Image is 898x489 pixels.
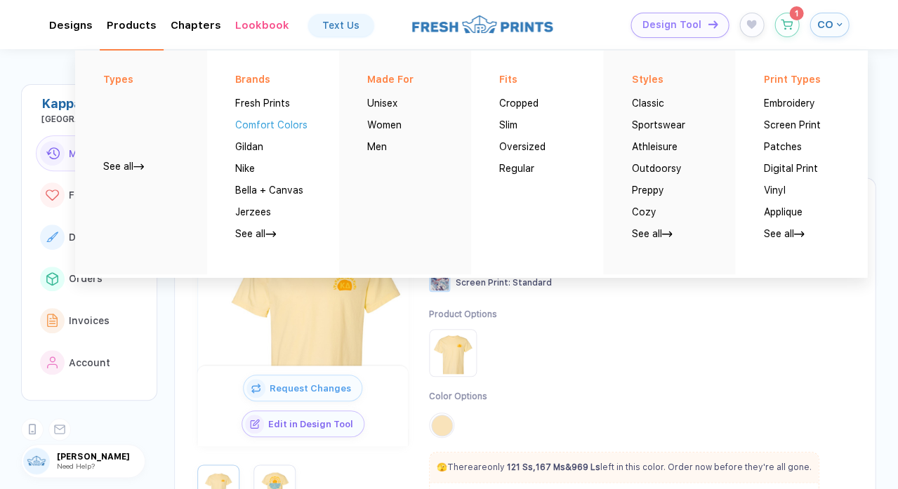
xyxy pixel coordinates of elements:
img: icon [245,415,264,434]
button: link to iconFavorites [36,177,145,213]
img: link to icon [47,314,58,327]
button: Oversized [499,130,546,152]
img: 879283e4-151b-40a3-80df-7bacfab171f5_nt_front_1757819222986.jpg [204,204,428,429]
span: & [536,462,572,472]
strong: 167 Ms [536,462,565,472]
span: Orders [69,273,103,284]
span: Edit in Design Tool [264,419,364,429]
img: logo [412,13,553,35]
div: ProductsToggle dropdown menu [107,19,157,32]
button: Women [367,109,402,130]
button: Fresh Prints [235,87,290,109]
div: Toggle dropdown menu [75,51,867,278]
div: DesignsToggle dropdown menu [49,19,93,32]
button: Screen Print [763,109,820,130]
a: See all [103,161,144,172]
button: link to iconDesigns [36,219,145,255]
div: University of North Carolina at Wilmington [41,114,145,124]
span: Standard [513,278,552,288]
img: link to icon [46,232,58,242]
img: Product Option [432,332,474,374]
button: link to iconAccount [36,344,145,381]
div: ChaptersToggle dropdown menu chapters [171,19,221,32]
button: Men [367,130,387,152]
button: Embroidery [763,87,814,109]
button: Digital Print [763,152,817,174]
div: Color Options [429,391,497,403]
img: link to icon [46,272,58,285]
button: Outdoorsy [631,152,681,174]
div: Styles [631,74,704,85]
strong: 969 Ls [572,462,600,472]
div: Types [103,74,176,85]
strong: 121 Ss [507,462,533,472]
button: Bella + Canvas [235,174,303,196]
span: Account [69,357,110,368]
span: Request Changes [265,383,362,394]
div: Product Options [429,309,497,321]
div: Lookbook [235,19,289,32]
div: Brands [235,74,308,85]
button: Cropped [499,87,539,109]
span: Need Help? [57,462,95,470]
button: iconEdit in Design Tool [242,410,364,437]
div: Fits [499,74,572,85]
button: Design Toolicon [630,13,729,38]
button: Vinyl [763,174,785,196]
button: iconRequest Changes [243,375,362,401]
span: 🫣 [437,462,447,472]
sup: 1 [789,6,803,20]
button: Slim [499,109,517,130]
p: There are only left in this color. Order now before they're all gone. [430,461,818,474]
button: link to iconInvoices [36,302,145,339]
button: Jerzees [235,196,271,217]
button: Unisex [367,87,397,109]
span: [PERSON_NAME] [57,452,145,462]
a: See all [763,228,804,239]
button: link to iconOrders [36,261,145,297]
img: Screen Print [429,274,450,292]
button: Classic [631,87,663,109]
button: Comfort Colors [235,109,308,130]
button: Applique [763,196,802,217]
img: link to icon [47,356,58,369]
button: Cozy [631,196,656,217]
img: link to icon [46,189,59,201]
button: Athleisure [631,130,677,152]
span: Most Recent [69,148,130,159]
span: Design Tool [642,19,701,31]
div: Text Us [322,20,359,31]
button: Patches [763,130,801,152]
img: link to icon [46,147,60,159]
div: Made For [367,74,440,85]
img: icon [246,379,265,398]
span: Screen Print : [456,278,510,288]
button: link to iconMost Recent [36,135,145,172]
button: Regular [499,152,534,174]
span: , [507,462,536,472]
button: Preppy [631,174,663,196]
span: Invoices [69,315,110,326]
a: See all [631,228,672,239]
a: See all [235,228,276,239]
div: LookbookToggle dropdown menu chapters [235,19,289,32]
a: Text Us [308,14,374,36]
img: icon [708,20,718,28]
img: user profile [23,448,50,474]
div: Kappa Delta [41,96,145,111]
span: Favorites [69,189,115,201]
div: Print Types [763,74,836,85]
span: Designs [69,232,108,243]
button: Sportswear [631,109,685,130]
button: Gildan [235,130,263,152]
span: 1 [794,9,798,18]
button: CO [810,13,849,37]
button: Nike [235,152,255,174]
span: CO [817,18,833,31]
